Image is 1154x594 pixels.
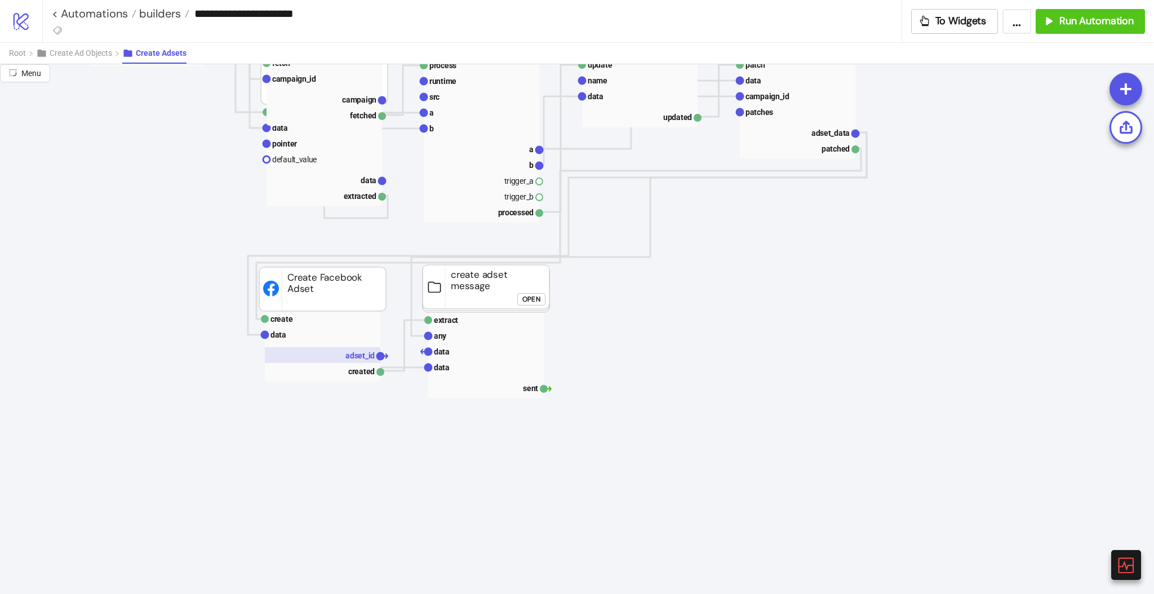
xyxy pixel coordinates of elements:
text: a [429,108,434,117]
span: radius-bottomright [9,69,17,77]
text: campaign_id [745,92,789,101]
button: Root [9,43,36,64]
text: any [434,331,447,340]
text: data [272,123,288,132]
text: b [529,161,534,170]
button: Create Ad Objects [36,43,122,64]
text: runtime [429,77,456,86]
span: Create Ad Objects [50,48,112,57]
text: pointer [272,139,297,148]
span: To Widgets [935,15,987,28]
text: create [270,314,293,323]
button: Run Automation [1036,9,1145,34]
span: Create Adsets [136,48,187,57]
text: patch [745,60,765,69]
span: Menu [21,69,41,78]
text: campaign [342,95,376,104]
button: Create Adsets [122,43,187,64]
text: data [434,347,450,356]
text: default_value [272,155,317,164]
button: To Widgets [911,9,998,34]
text: src [429,92,440,101]
span: Run Automation [1059,15,1134,28]
button: ... [1002,9,1031,34]
text: update [588,60,612,69]
text: data [588,92,603,101]
text: extract [434,316,458,325]
text: adset_data [811,128,850,138]
text: data [270,330,286,339]
text: data [434,363,450,372]
button: Open [517,293,545,305]
text: b [429,124,434,133]
text: campaign_id [272,74,316,83]
a: builders [136,8,189,19]
span: builders [136,6,181,21]
text: patches [745,108,773,117]
text: name [588,76,607,85]
text: adset_id [345,351,375,360]
text: process [429,61,456,70]
a: < Automations [52,8,136,19]
div: Open [522,292,540,305]
span: Root [9,48,26,57]
text: data [745,76,761,85]
text: a [529,145,534,154]
text: data [361,176,376,185]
